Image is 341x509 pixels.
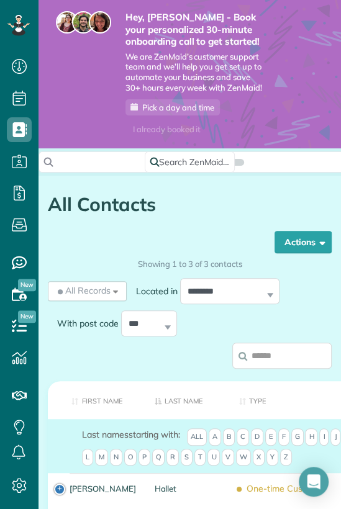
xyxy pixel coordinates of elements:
[330,428,340,446] span: J
[48,253,332,270] div: Showing 1 to 3 of 3 contacts
[124,449,137,466] span: O
[181,449,193,466] span: S
[82,449,93,466] span: L
[319,428,329,446] span: I
[139,449,150,466] span: P
[125,99,220,115] a: Pick a day and time
[125,122,208,137] div: I already booked it
[299,467,329,497] div: Open Intercom Messenger
[95,449,108,466] span: M
[125,52,266,94] span: We are ZenMaid’s customer support team and we’ll help you get set up to automate your business an...
[110,449,122,466] span: N
[48,381,145,419] th: First Name: activate to sort column ascending
[209,428,221,446] span: A
[305,428,317,446] span: H
[72,11,94,34] img: jorge-587dff0eeaa6aab1f244e6dc62b8924c3b6ad411094392a53c71c6c4a576187d.jpg
[223,428,235,446] span: B
[237,428,249,446] span: C
[89,11,111,34] img: michelle-19f622bdf1676172e81f8f8fba1fb50e276960ebfe0243fe18214015130c80e4.jpg
[291,428,304,446] span: G
[48,317,121,330] label: With post code
[152,449,165,466] span: Q
[18,279,36,291] span: New
[70,484,136,493] a: [PERSON_NAME]
[18,310,36,323] span: New
[82,428,180,441] label: starting with:
[194,449,206,466] span: T
[236,449,251,466] span: W
[125,11,266,48] strong: Hey, [PERSON_NAME] - Book your personalized 30-minute onboarding call to get started!
[82,429,129,440] span: Last names
[187,428,207,446] span: All
[253,449,265,466] span: X
[145,381,230,419] th: Last Name: activate to sort column descending
[266,449,278,466] span: Y
[155,484,221,493] a: Hallet
[278,428,289,446] span: F
[222,449,234,466] span: V
[207,449,220,466] span: U
[56,11,78,34] img: maria-72a9807cf96188c08ef61303f053569d2e2a8a1cde33d635c8a3ac13582a053d.jpg
[127,285,180,297] label: Located in
[55,284,111,297] span: All Records
[251,428,263,446] span: D
[48,194,332,215] h1: All Contacts
[166,449,179,466] span: R
[142,102,214,112] span: Pick a day and time
[280,449,292,466] span: Z
[265,428,276,446] span: E
[275,231,332,253] button: Actions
